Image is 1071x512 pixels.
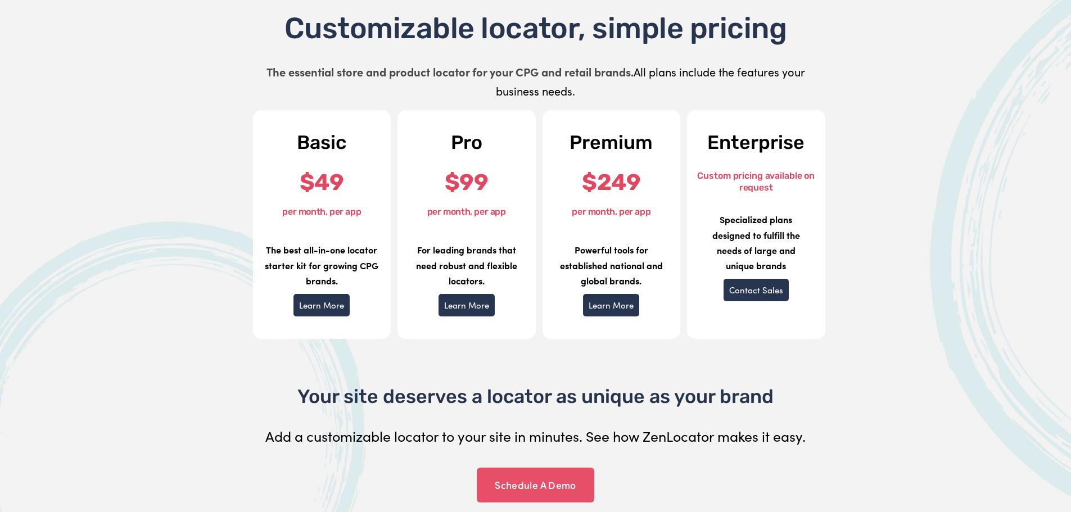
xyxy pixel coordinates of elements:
[300,169,344,196] strong: $49
[712,213,800,271] strong: Specialized plans designed to fulfill the needs of large and unique brands
[724,279,789,301] a: Contact Sales
[407,133,526,153] h2: Pro
[293,294,350,316] a: Learn More
[572,206,650,217] font: per month, per app
[697,170,815,193] font: Custom pricing available on request
[697,133,816,153] h2: Enterprise
[445,169,489,196] strong: $99
[284,11,787,46] span: Customizable locator, simple pricing
[552,133,671,153] h2: Premium
[427,206,506,217] font: per month, per app
[282,206,361,217] font: per month, per app
[297,385,774,408] span: Your site deserves a locator as unique as your brand
[582,169,640,196] strong: $249
[256,62,816,101] p: All plans include the features your business needs.
[416,243,517,286] strong: For leading brands that need robust and flexible locators.
[560,243,663,286] strong: Powerful tools for established national and global brands.
[263,133,382,153] h2: Basic
[266,64,634,79] strong: The essential store and product locator for your CPG and retail brands.
[477,468,594,502] a: Schedule A Demo
[439,294,495,316] a: Learn More
[256,424,816,448] p: Add a customizable locator to your site in minutes. See how ZenLocator makes it easy.
[583,294,639,316] a: Learn More
[265,243,378,286] strong: The best all-in-one locator starter kit for growing CPG brands.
